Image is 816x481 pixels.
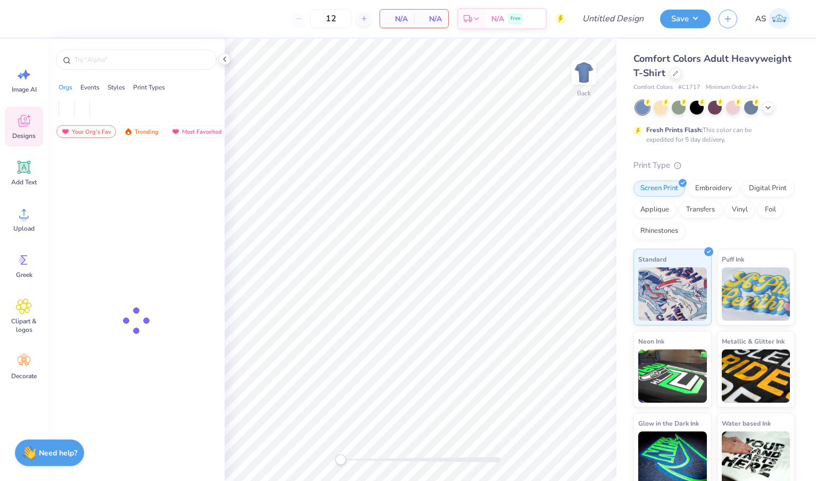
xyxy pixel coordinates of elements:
button: Save [660,10,711,28]
span: Image AI [12,85,37,94]
div: Screen Print [633,181,685,197]
span: Add Text [11,178,37,186]
input: Try "Alpha" [73,54,210,65]
span: N/A [491,13,504,25]
input: Untitled Design [574,8,652,29]
span: AS [755,13,766,25]
div: Your Org's Fav [56,125,116,138]
img: Standard [638,267,707,321]
div: Print Types [133,83,165,92]
input: – – [310,9,352,28]
div: This color can be expedited for 5 day delivery. [646,125,777,144]
div: Rhinestones [633,223,685,239]
span: N/A [386,13,408,25]
span: Neon Ink [638,336,664,347]
div: Styles [108,83,125,92]
span: Comfort Colors [633,83,673,92]
div: Digital Print [742,181,794,197]
span: # C1717 [678,83,700,92]
img: trending.gif [124,128,133,135]
img: Neon Ink [638,349,707,403]
img: most_fav.gif [61,128,70,135]
div: Vinyl [725,202,755,218]
div: Embroidery [688,181,739,197]
span: Puff Ink [722,254,744,265]
img: Puff Ink [722,267,790,321]
span: Designs [12,132,36,140]
span: Comfort Colors Adult Heavyweight T-Shirt [633,52,792,79]
a: AS [751,8,795,29]
span: Decorate [11,372,37,380]
div: Trending [119,125,163,138]
span: Upload [13,224,35,233]
span: Metallic & Glitter Ink [722,336,785,347]
span: Water based Ink [722,418,771,429]
div: Accessibility label [335,454,346,465]
img: Back [573,62,595,83]
div: Most Favorited [167,125,227,138]
div: Back [577,88,591,98]
img: Metallic & Glitter Ink [722,349,790,403]
div: Print Type [633,159,795,172]
span: Standard [638,254,666,265]
strong: Fresh Prints Flash: [646,126,703,134]
div: Applique [633,202,676,218]
div: Transfers [679,202,722,218]
div: Orgs [59,83,72,92]
span: Minimum Order: 24 + [706,83,759,92]
span: Clipart & logos [6,317,42,334]
span: Glow in the Dark Ink [638,418,699,429]
span: N/A [421,13,442,25]
span: Greek [16,271,32,279]
span: Free [510,15,521,22]
div: Events [80,83,100,92]
strong: Need help? [39,448,77,458]
div: Foil [758,202,783,218]
img: Alexa Spagna [769,8,790,29]
img: most_fav.gif [171,128,180,135]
